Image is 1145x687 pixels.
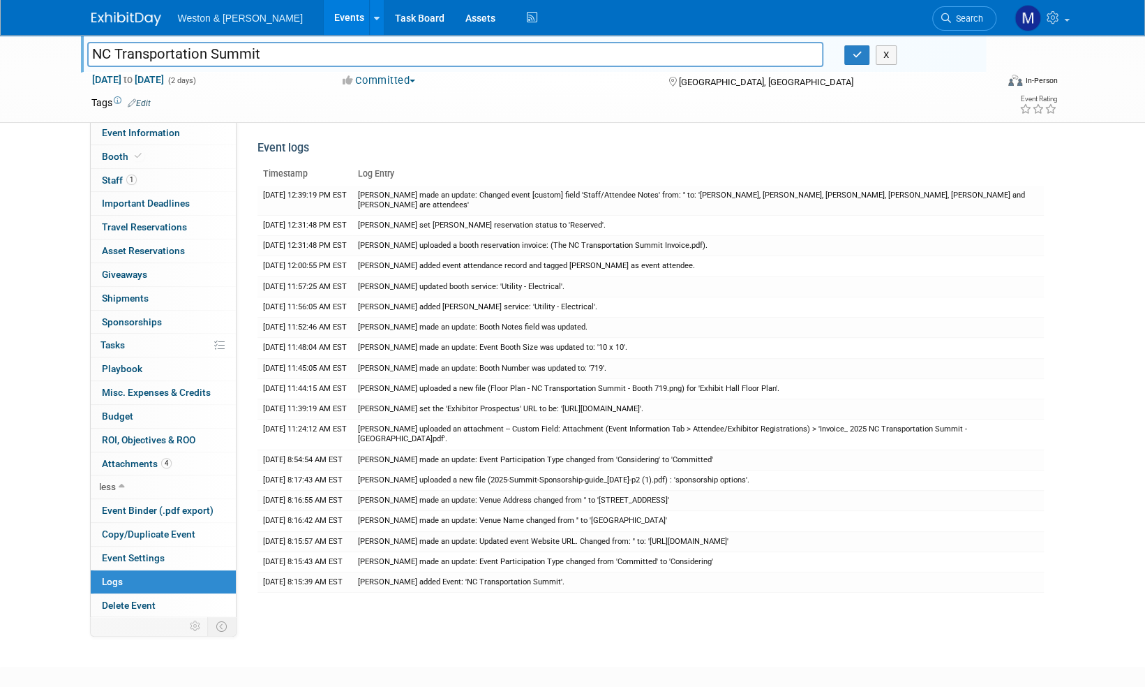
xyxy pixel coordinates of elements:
[352,491,1044,511] td: [PERSON_NAME] made an update: Venue Address changed from '' to '[STREET_ADDRESS]'
[257,140,1044,163] div: Event logs
[91,311,236,334] a: Sponsorships
[178,13,303,24] span: Weston & [PERSON_NAME]
[257,297,352,317] td: [DATE] 11:56:05 AM EST
[352,470,1044,490] td: [PERSON_NAME] uploaded a new file (2025-Summit-Sponsorship-guide_[DATE]-p2 (1).pdf) : 'sponsorshi...
[102,552,165,563] span: Event Settings
[352,256,1044,276] td: [PERSON_NAME] added event attendance record and tagged [PERSON_NAME] as event attendee.
[91,145,236,168] a: Booth
[352,572,1044,592] td: [PERSON_NAME] added Event: 'NC Transportation Summit'.
[91,96,151,110] td: Tags
[352,511,1044,531] td: [PERSON_NAME] made an update: Venue Name changed from '' to '[GEOGRAPHIC_DATA]'
[102,600,156,611] span: Delete Event
[257,420,352,450] td: [DATE] 11:24:12 AM EST
[257,338,352,358] td: [DATE] 11:48:04 AM EST
[1015,5,1041,31] img: Mary Ann Trujillo
[352,450,1044,470] td: [PERSON_NAME] made an update: Event Participation Type changed from 'Considering' to 'Committed'
[352,378,1044,399] td: [PERSON_NAME] uploaded a new file (Floor Plan - NC Transportation Summit - Booth 719.png) for 'Ex...
[102,127,180,138] span: Event Information
[91,334,236,357] a: Tasks
[167,76,196,85] span: (2 days)
[338,73,421,88] button: Committed
[257,186,352,216] td: [DATE] 12:39:19 PM EST
[102,316,162,327] span: Sponsorships
[91,594,236,617] a: Delete Event
[352,338,1044,358] td: [PERSON_NAME] made an update: Event Booth Size was updated to: '10 x 10'.
[91,523,236,546] a: Copy/Duplicate Event
[91,73,165,86] span: [DATE] [DATE]
[257,318,352,338] td: [DATE] 11:52:46 AM EST
[257,378,352,399] td: [DATE] 11:44:15 AM EST
[91,12,161,26] img: ExhibitDay
[121,74,135,85] span: to
[1008,75,1022,86] img: Format-Inperson.png
[102,387,211,398] span: Misc. Expenses & Credits
[91,547,236,570] a: Event Settings
[257,399,352,420] td: [DATE] 11:39:19 AM EST
[352,420,1044,450] td: [PERSON_NAME] uploaded an attachment -- Custom Field: Attachment (Event Information Tab > Attende...
[679,77,853,87] span: [GEOGRAPHIC_DATA], [GEOGRAPHIC_DATA]
[102,221,187,232] span: Travel Reservations
[352,236,1044,256] td: [PERSON_NAME] uploaded a booth reservation invoice: (The NC Transportation Summit Invoice.pdf).
[352,318,1044,338] td: [PERSON_NAME] made an update: Booth Notes field was updated.
[352,186,1044,216] td: [PERSON_NAME] made an update: Changed event [custom] field 'Staff/Attendee Notes' from: '' to: '[...
[99,481,116,492] span: less
[91,192,236,215] a: Important Deadlines
[352,276,1044,297] td: [PERSON_NAME] updated booth service: 'Utility - Electrical'.
[352,358,1044,378] td: [PERSON_NAME] made an update: Booth Number was updated to: '719'.
[100,339,125,350] span: Tasks
[352,399,1044,420] td: [PERSON_NAME] set the 'Exhibitor Prospectus' URL to be: '[URL][DOMAIN_NAME]'.
[91,121,236,145] a: Event Information
[257,276,352,297] td: [DATE] 11:57:25 AM EST
[257,236,352,256] td: [DATE] 12:31:48 PM EST
[102,458,172,469] span: Attachments
[91,405,236,428] a: Budget
[932,6,996,31] a: Search
[91,570,236,593] a: Logs
[102,434,195,445] span: ROI, Objectives & ROO
[102,151,144,162] span: Booth
[184,617,208,635] td: Personalize Event Tab Strip
[102,198,190,209] span: Important Deadlines
[257,216,352,236] td: [DATE] 12:31:48 PM EST
[352,297,1044,317] td: [PERSON_NAME] added [PERSON_NAME] service: 'Utility - Electrical'.
[1024,75,1057,86] div: In-Person
[91,287,236,310] a: Shipments
[91,381,236,404] a: Misc. Expenses & Credits
[102,576,123,587] span: Logs
[257,552,352,572] td: [DATE] 8:15:43 AM EST
[257,511,352,531] td: [DATE] 8:16:42 AM EST
[91,429,236,452] a: ROI, Objectives & ROO
[91,239,236,263] a: Asset Reservations
[257,450,352,470] td: [DATE] 8:54:54 AM EST
[126,175,137,185] span: 1
[128,98,151,108] a: Edit
[876,45,897,65] button: X
[91,499,236,522] a: Event Binder (.pdf export)
[102,293,149,304] span: Shipments
[135,152,142,160] i: Booth reservation complete
[102,269,147,280] span: Giveaways
[102,175,137,186] span: Staff
[1019,96,1056,103] div: Event Rating
[257,572,352,592] td: [DATE] 8:15:39 AM EST
[102,505,214,516] span: Event Binder (.pdf export)
[914,73,1058,94] div: Event Format
[91,263,236,286] a: Giveaways
[102,529,195,540] span: Copy/Duplicate Event
[207,617,236,635] td: Toggle Event Tabs
[91,452,236,475] a: Attachments4
[257,256,352,276] td: [DATE] 12:00:55 PM EST
[91,475,236,498] a: less
[257,531,352,552] td: [DATE] 8:15:57 AM EST
[91,216,236,239] a: Travel Reservations
[352,216,1044,236] td: [PERSON_NAME] set [PERSON_NAME] reservation status to 'Reserved'.
[91,169,236,192] a: Staff1
[951,13,983,24] span: Search
[352,531,1044,552] td: [PERSON_NAME] made an update: Updated event Website URL. Changed from: '' to: '[URL][DOMAIN_NAME]'
[352,552,1044,572] td: [PERSON_NAME] made an update: Event Participation Type changed from 'Committed' to 'Considering'
[257,470,352,490] td: [DATE] 8:17:43 AM EST
[161,458,172,468] span: 4
[257,358,352,378] td: [DATE] 11:45:05 AM EST
[102,363,142,374] span: Playbook
[91,357,236,381] a: Playbook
